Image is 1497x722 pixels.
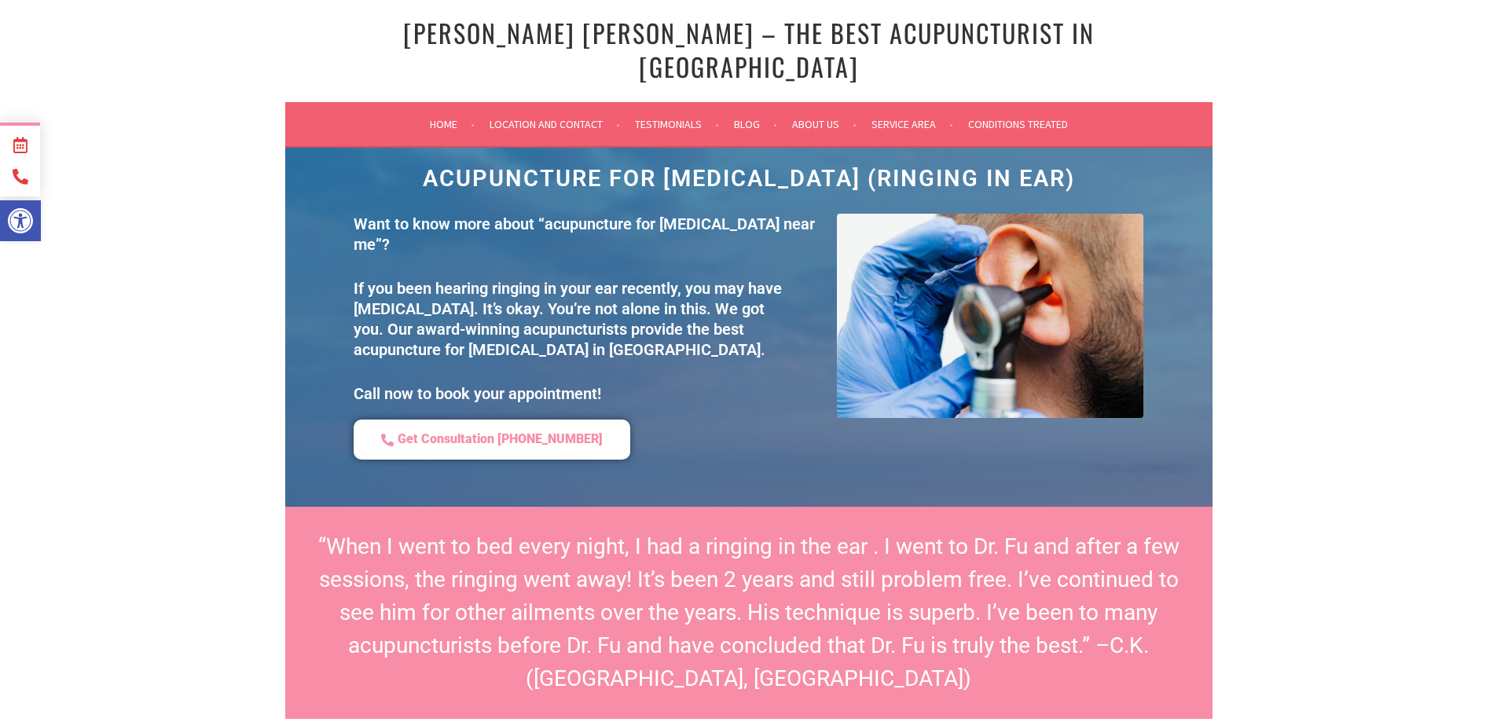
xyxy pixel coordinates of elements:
a: Get Consultation [PHONE_NUMBER] [354,420,630,460]
img: tinnitus (ringing in the ear) [837,214,1143,418]
p: Want to know more about “acupuncture for [MEDICAL_DATA] near me”? [354,214,821,255]
p: Call now to book your appointment! [354,383,821,404]
a: Home [430,115,475,134]
p: If you been hearing ringing in your ear recently, you may have [MEDICAL_DATA]. It’s okay. You’re ... [354,278,821,360]
p: “When I went to bed every night, I had a ringing in the ear . I went to Dr. Fu and after a few se... [301,530,1197,695]
a: Blog [734,115,777,134]
a: [PERSON_NAME] [PERSON_NAME] – The Best Acupuncturist In [GEOGRAPHIC_DATA] [403,14,1095,85]
span: Get Consultation [PHONE_NUMBER] [398,431,603,448]
a: Conditions Treated [968,115,1068,134]
a: Testimonials [635,115,719,134]
a: Service Area [871,115,953,134]
h1: Acupuncture for [MEDICAL_DATA] (Ringing in Ear) [346,167,1152,190]
a: About Us [792,115,857,134]
a: Location and Contact [490,115,620,134]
